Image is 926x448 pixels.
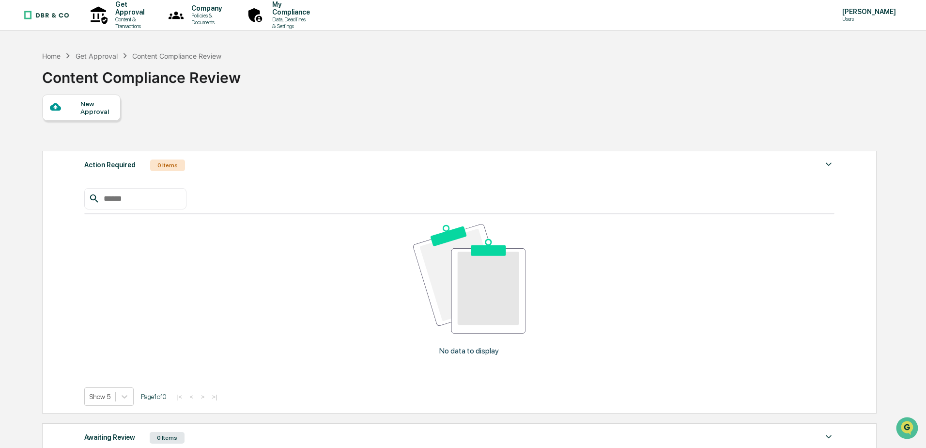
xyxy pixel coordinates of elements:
[84,159,136,171] div: Action Required
[76,52,118,60] div: Get Approval
[187,393,197,401] button: <
[823,159,834,170] img: caret
[6,137,65,154] a: 🔎Data Lookup
[84,431,135,444] div: Awaiting Review
[42,52,61,60] div: Home
[209,393,220,401] button: >|
[33,74,159,84] div: Start new chat
[895,416,921,442] iframe: Open customer support
[150,160,185,171] div: 0 Items
[108,16,149,30] p: Content & Transactions
[42,61,241,86] div: Content Compliance Review
[68,164,117,172] a: Powered byPylon
[108,0,149,16] p: Get Approval
[165,77,176,89] button: Start new chat
[141,393,167,400] span: Page 1 of 0
[150,432,185,444] div: 0 Items
[834,16,901,22] p: Users
[19,141,61,150] span: Data Lookup
[19,122,62,132] span: Preclearance
[413,224,525,334] img: No data
[80,100,113,115] div: New Approval
[264,16,315,30] p: Data, Deadlines & Settings
[10,123,17,131] div: 🖐️
[6,118,66,136] a: 🖐️Preclearance
[264,0,315,16] p: My Compliance
[10,20,176,36] p: How can we help?
[66,118,124,136] a: 🗄️Attestations
[823,431,834,443] img: caret
[33,84,123,92] div: We're available if you need us!
[23,10,70,20] img: logo
[834,8,901,16] p: [PERSON_NAME]
[96,164,117,172] span: Pylon
[70,123,78,131] div: 🗄️
[174,393,185,401] button: |<
[184,12,227,26] p: Policies & Documents
[10,142,17,149] div: 🔎
[184,4,227,12] p: Company
[132,52,221,60] div: Content Compliance Review
[80,122,120,132] span: Attestations
[10,74,27,92] img: 1746055101610-c473b297-6a78-478c-a979-82029cc54cd1
[439,346,499,355] p: No data to display
[198,393,207,401] button: >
